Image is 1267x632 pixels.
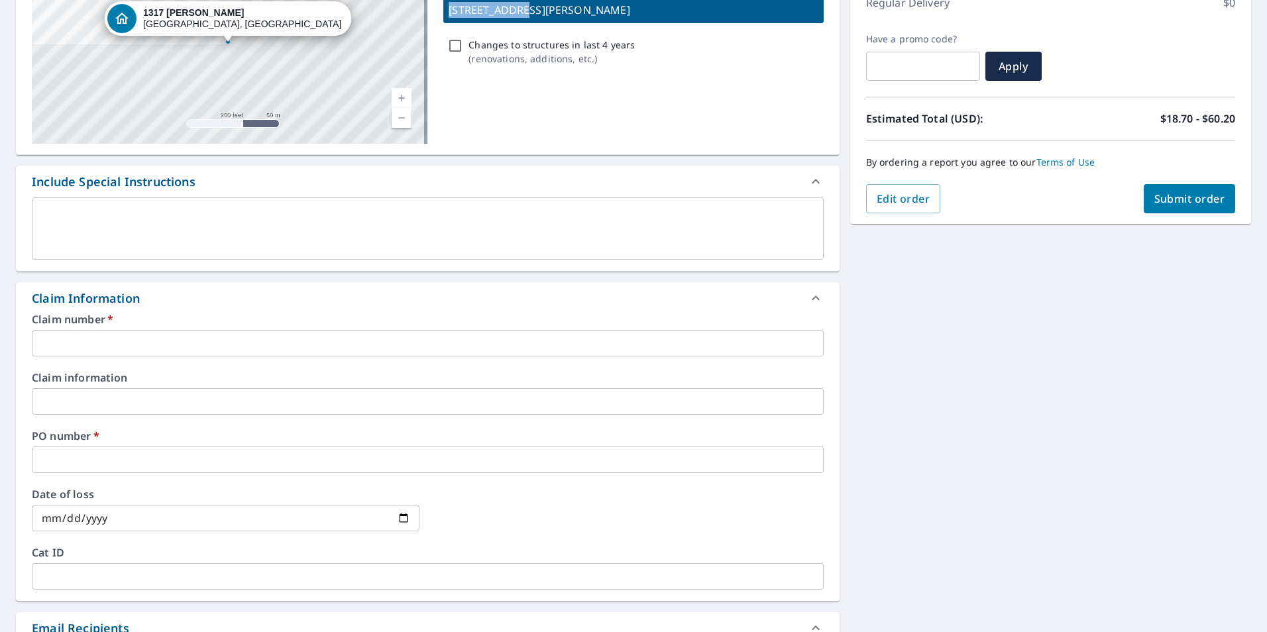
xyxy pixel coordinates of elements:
[985,52,1042,81] button: Apply
[32,489,419,500] label: Date of loss
[996,59,1031,74] span: Apply
[392,108,412,128] a: Current Level 17, Zoom Out
[32,314,824,325] label: Claim number
[866,156,1235,168] p: By ordering a report you agree to our
[866,184,941,213] button: Edit order
[866,111,1051,127] p: Estimated Total (USD):
[877,191,930,206] span: Edit order
[32,431,824,441] label: PO number
[468,52,635,66] p: ( renovations, additions, etc. )
[1160,111,1235,127] p: $18.70 - $60.20
[105,1,351,42] div: Dropped pin, building 1, Residential property, 1317 Holly Rd Warrington, PA 18976
[143,7,342,30] div: [GEOGRAPHIC_DATA], [GEOGRAPHIC_DATA] 18976
[468,38,635,52] p: Changes to structures in last 4 years
[16,282,840,314] div: Claim Information
[1154,191,1225,206] span: Submit order
[1036,156,1095,168] a: Terms of Use
[16,166,840,197] div: Include Special Instructions
[1144,184,1236,213] button: Submit order
[32,290,140,307] div: Claim Information
[32,173,195,191] div: Include Special Instructions
[449,2,818,18] p: [STREET_ADDRESS][PERSON_NAME]
[143,7,245,18] strong: 1317 [PERSON_NAME]
[32,547,824,558] label: Cat ID
[392,88,412,108] a: Current Level 17, Zoom In
[866,33,980,45] label: Have a promo code?
[32,372,824,383] label: Claim information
